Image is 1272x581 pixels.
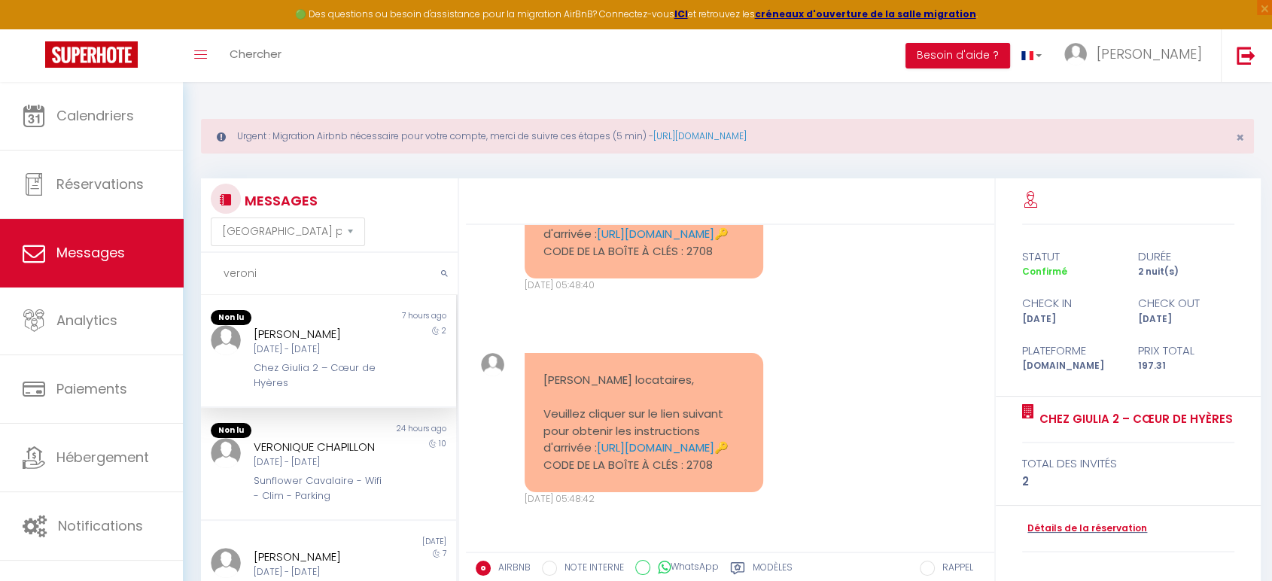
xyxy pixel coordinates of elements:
span: Paiements [56,379,127,398]
div: 7 hours ago [329,310,457,325]
img: ... [211,548,241,578]
div: Prix total [1128,342,1244,360]
div: [DOMAIN_NAME] [1012,359,1128,373]
div: durée [1128,248,1244,266]
span: Réservations [56,175,144,193]
iframe: Chat [1208,513,1261,570]
div: VERONIQUE CHAPILLON [254,438,383,456]
span: Notifications [58,516,143,535]
span: × [1236,128,1244,147]
div: Chez Giulia 2 – Cœur de Hyères [254,360,383,391]
span: 7 [443,548,446,559]
div: [DATE] [1012,312,1128,327]
div: [PERSON_NAME] [254,325,383,343]
button: Ouvrir le widget de chat LiveChat [12,6,57,51]
div: 2 nuit(s) [1128,265,1244,279]
div: [DATE] [1128,312,1244,327]
div: check out [1128,294,1244,312]
div: total des invités [1022,455,1234,473]
span: [PERSON_NAME] [1097,44,1202,63]
div: Sunflower Cavalaire - Wifi - Clim - Parking [254,473,383,504]
pre: [PERSON_NAME] locataires, Veuillez cliquer sur le lien suivant pour obtenir les instructions d'ar... [543,372,745,473]
a: créneaux d'ouverture de la salle migration [755,8,976,20]
span: Calendriers [56,106,134,125]
span: Chercher [230,46,281,62]
span: Non lu [211,423,251,438]
div: [PERSON_NAME] [254,548,383,566]
img: logout [1237,46,1255,65]
a: [URL][DOMAIN_NAME] [597,226,714,242]
div: check in [1012,294,1128,312]
div: [DATE] [329,536,457,548]
div: [DATE] - [DATE] [254,565,383,579]
button: Close [1236,131,1244,144]
div: [DATE] 05:48:42 [525,492,764,506]
label: WhatsApp [650,560,719,576]
label: RAPPEL [935,561,973,577]
a: Chez Giulia 2 – Cœur de Hyères [1034,410,1233,428]
label: Modèles [753,561,793,579]
label: NOTE INTERNE [557,561,624,577]
span: Messages [56,243,125,262]
img: ... [1064,43,1087,65]
img: ... [211,325,241,355]
span: Analytics [56,311,117,330]
button: Besoin d'aide ? [905,43,1010,68]
div: Urgent : Migration Airbnb nécessaire pour votre compte, merci de suivre ces étapes (5 min) - [201,119,1254,154]
a: ICI [674,8,688,20]
img: ... [211,438,241,468]
a: ... [PERSON_NAME] [1053,29,1221,82]
div: [DATE] 05:48:40 [525,278,764,293]
div: 24 hours ago [329,423,457,438]
span: Hébergement [56,448,149,467]
a: [URL][DOMAIN_NAME] [653,129,747,142]
img: ... [481,353,504,376]
div: statut [1012,248,1128,266]
a: [URL][DOMAIN_NAME] [597,440,714,455]
div: 197.31 [1128,359,1244,373]
div: 2 [1022,473,1234,491]
label: AIRBNB [491,561,531,577]
a: Détails de la réservation [1022,522,1147,536]
span: 2 [442,325,446,336]
input: Rechercher un mot clé [201,253,458,295]
a: Chercher [218,29,293,82]
div: [DATE] - [DATE] [254,342,383,357]
span: Non lu [211,310,251,325]
span: Confirmé [1022,265,1067,278]
img: Super Booking [45,41,138,68]
div: [DATE] - [DATE] [254,455,383,470]
h3: MESSAGES [241,184,318,217]
div: Plateforme [1012,342,1128,360]
span: 10 [439,438,446,449]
